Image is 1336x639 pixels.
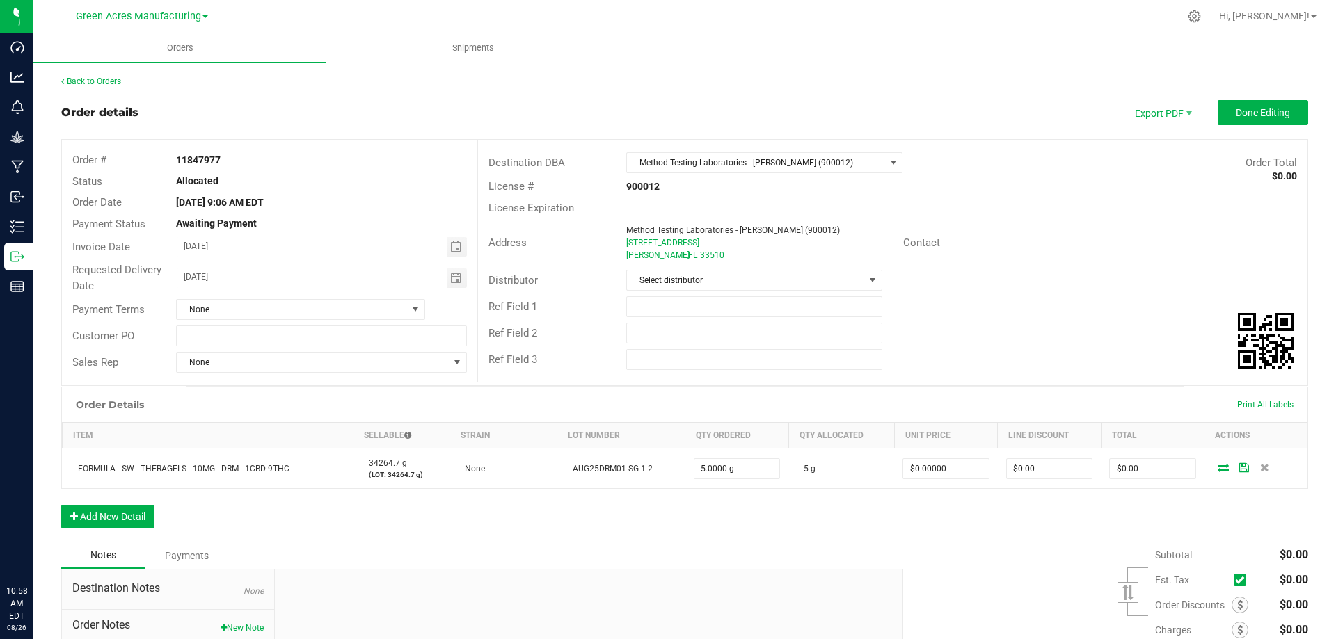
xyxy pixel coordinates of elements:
strong: $0.00 [1272,170,1297,181]
span: Print All Labels [1237,400,1294,410]
span: Destination DBA [488,156,565,169]
span: Select distributor [627,270,864,290]
inline-svg: Reports [10,280,24,293]
span: $0.00 [1280,623,1308,636]
input: 0 [1110,459,1195,478]
input: 0 [694,459,779,478]
span: Save Order Detail [1234,463,1255,471]
span: Customer PO [72,330,134,342]
span: Distributor [488,274,538,286]
span: Contact [903,236,940,249]
th: Total [1101,423,1204,448]
div: Notes [61,542,145,569]
span: Charges [1155,624,1232,636]
span: $0.00 [1280,573,1308,586]
span: License # [488,180,534,193]
th: Item [63,423,353,448]
span: Address [488,236,527,249]
inline-svg: Monitoring [10,100,24,114]
strong: 11847977 [176,154,221,165]
inline-svg: Inbound [10,190,24,204]
span: Calculate excise tax [1234,571,1252,590]
span: Ref Field 1 [488,300,537,313]
inline-svg: Dashboard [10,40,24,54]
strong: Awaiting Payment [176,218,257,229]
span: Shipments [434,42,513,54]
span: FORMULA - SW - THERAGELS - 10MG - DRM - 1CBD-9THC [71,464,289,474]
inline-svg: Analytics [10,70,24,84]
span: Ref Field 2 [488,327,537,339]
div: Manage settings [1186,10,1203,23]
span: Subtotal [1155,549,1192,560]
span: Order # [72,154,106,166]
span: Toggle calendar [447,237,467,257]
span: Orders [148,42,212,54]
li: Export PDF [1120,100,1204,125]
th: Qty Allocated [788,423,894,448]
span: Hi, [PERSON_NAME]! [1219,10,1310,22]
div: Order details [61,104,138,121]
span: None [244,586,264,596]
qrcode: 11847977 [1238,313,1294,369]
img: Scan me! [1238,313,1294,369]
span: Method Testing Laboratories - [PERSON_NAME] (900012) [627,153,884,172]
inline-svg: Inventory [10,220,24,234]
strong: Allocated [176,175,218,186]
span: 34264.7 g [362,458,407,468]
span: [PERSON_NAME] [626,250,690,260]
span: License Expiration [488,202,574,214]
th: Qty Ordered [685,423,788,448]
span: Order Discounts [1155,599,1232,610]
span: Ref Field 3 [488,353,537,366]
inline-svg: Manufacturing [10,160,24,174]
span: $0.00 [1280,548,1308,561]
a: Back to Orders [61,76,121,86]
span: Order Notes [72,617,264,633]
span: Est. Tax [1155,574,1228,585]
p: 10:58 AM EDT [6,585,27,622]
inline-svg: Outbound [10,250,24,264]
span: FL [688,250,697,260]
div: Payments [145,543,228,568]
span: Method Testing Laboratories - [PERSON_NAME] (900012) [626,225,840,235]
button: Done Editing [1218,100,1308,125]
input: 0 [903,459,988,478]
a: Orders [33,33,326,63]
span: Order Date [72,196,122,209]
span: 5 g [797,464,816,474]
th: Strain [450,423,557,448]
p: (LOT: 34264.7 g) [362,469,442,480]
input: 0 [1007,459,1092,478]
strong: [DATE] 9:06 AM EDT [176,197,264,208]
span: 33510 [700,250,724,260]
span: $0.00 [1280,598,1308,611]
th: Actions [1204,423,1307,448]
span: Status [72,175,102,188]
span: Sales Rep [72,356,118,369]
span: Done Editing [1236,107,1290,118]
strong: 900012 [626,181,660,192]
span: Order Total [1246,156,1297,169]
button: New Note [221,622,264,634]
span: Destination Notes [72,580,264,597]
button: Add New Detail [61,505,154,528]
span: Delete Order Detail [1255,463,1275,471]
th: Lot Number [557,423,685,448]
inline-svg: Grow [10,130,24,144]
span: None [177,353,448,372]
th: Line Discount [998,423,1101,448]
span: Requested Delivery Date [72,264,161,292]
span: AUG25DRM01-SG-1-2 [566,464,653,474]
span: Green Acres Manufacturing [76,10,201,22]
span: Payment Terms [72,303,145,316]
a: Shipments [326,33,619,63]
h1: Order Details [76,399,144,410]
span: Invoice Date [72,241,130,253]
span: [STREET_ADDRESS] [626,238,699,248]
p: 08/26 [6,622,27,633]
span: , [687,250,688,260]
th: Sellable [353,423,450,448]
span: Toggle calendar [447,268,467,288]
span: Payment Status [72,218,145,230]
